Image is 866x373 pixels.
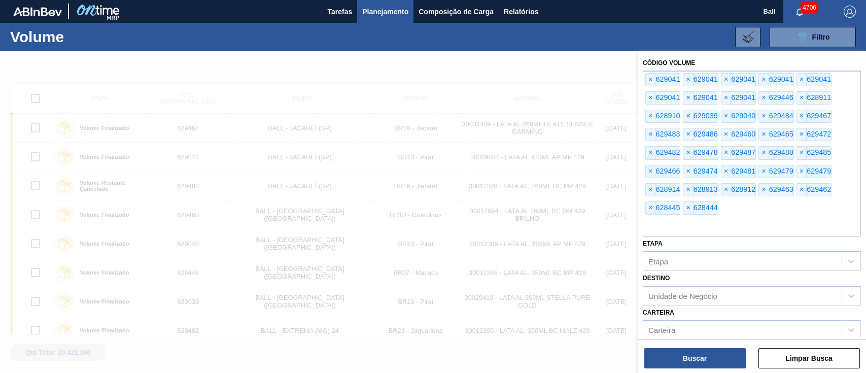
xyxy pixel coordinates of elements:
[721,74,731,86] span: ×
[721,184,731,196] span: ×
[721,165,756,178] div: 629481
[646,128,655,141] span: ×
[683,73,718,86] div: 629041
[646,74,655,86] span: ×
[797,165,807,178] span: ×
[648,257,668,265] div: Etapa
[683,147,693,159] span: ×
[648,326,675,334] div: Carteira
[643,275,670,282] label: Destino
[758,183,793,196] div: 629463
[735,27,760,47] button: Importar Negociações de Volume
[645,146,680,159] div: 629482
[721,110,756,123] div: 629040
[797,110,807,122] span: ×
[801,2,818,13] span: 4706
[796,183,832,196] div: 629462
[759,165,769,178] span: ×
[797,92,807,104] span: ×
[759,147,769,159] span: ×
[796,110,832,123] div: 629467
[797,74,807,86] span: ×
[646,165,655,178] span: ×
[721,146,756,159] div: 629487
[783,5,816,19] button: Notificações
[683,183,718,196] div: 628913
[683,92,693,104] span: ×
[796,91,832,105] div: 628911
[758,73,793,86] div: 629041
[721,128,731,141] span: ×
[758,165,793,178] div: 629479
[683,128,718,141] div: 629486
[721,92,731,104] span: ×
[759,92,769,104] span: ×
[683,184,693,196] span: ×
[683,91,718,105] div: 629041
[796,73,832,86] div: 629041
[643,59,695,66] label: Código Volume
[646,184,655,196] span: ×
[646,147,655,159] span: ×
[327,6,352,18] span: Tarefas
[683,165,693,178] span: ×
[721,73,756,86] div: 629041
[683,201,718,215] div: 628444
[759,110,769,122] span: ×
[645,73,680,86] div: 629041
[645,201,680,215] div: 628445
[10,31,159,43] h1: Volume
[645,128,680,141] div: 629483
[797,184,807,196] span: ×
[645,165,680,178] div: 629466
[683,110,718,123] div: 629039
[13,7,62,16] img: TNhmsLtSVTkK8tSr43FrP2fwEKptu5GPRR3wAAAABJRU5ErkJggg==
[646,110,655,122] span: ×
[770,27,856,47] button: Filtro
[796,146,832,159] div: 629485
[758,91,793,105] div: 629446
[643,240,663,247] label: Etapa
[812,33,830,41] span: Filtro
[683,202,693,214] span: ×
[645,91,680,105] div: 629041
[721,147,731,159] span: ×
[683,128,693,141] span: ×
[362,6,408,18] span: Planejamento
[796,165,832,178] div: 629479
[648,291,717,300] div: Unidade de Negócio
[683,74,693,86] span: ×
[796,128,832,141] div: 629472
[683,165,718,178] div: 629474
[759,128,769,141] span: ×
[759,184,769,196] span: ×
[721,91,756,105] div: 629041
[797,147,807,159] span: ×
[758,110,793,123] div: 629484
[758,146,793,159] div: 629488
[797,128,807,141] span: ×
[721,110,731,122] span: ×
[844,6,856,18] img: Logout
[643,309,674,316] label: Carteira
[504,6,538,18] span: Relatórios
[645,110,680,123] div: 628910
[721,128,756,141] div: 629460
[721,183,756,196] div: 628912
[646,202,655,214] span: ×
[646,92,655,104] span: ×
[721,165,731,178] span: ×
[645,183,680,196] div: 628914
[759,74,769,86] span: ×
[683,146,718,159] div: 629478
[419,6,494,18] span: Composição de Carga
[683,110,693,122] span: ×
[758,128,793,141] div: 629465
